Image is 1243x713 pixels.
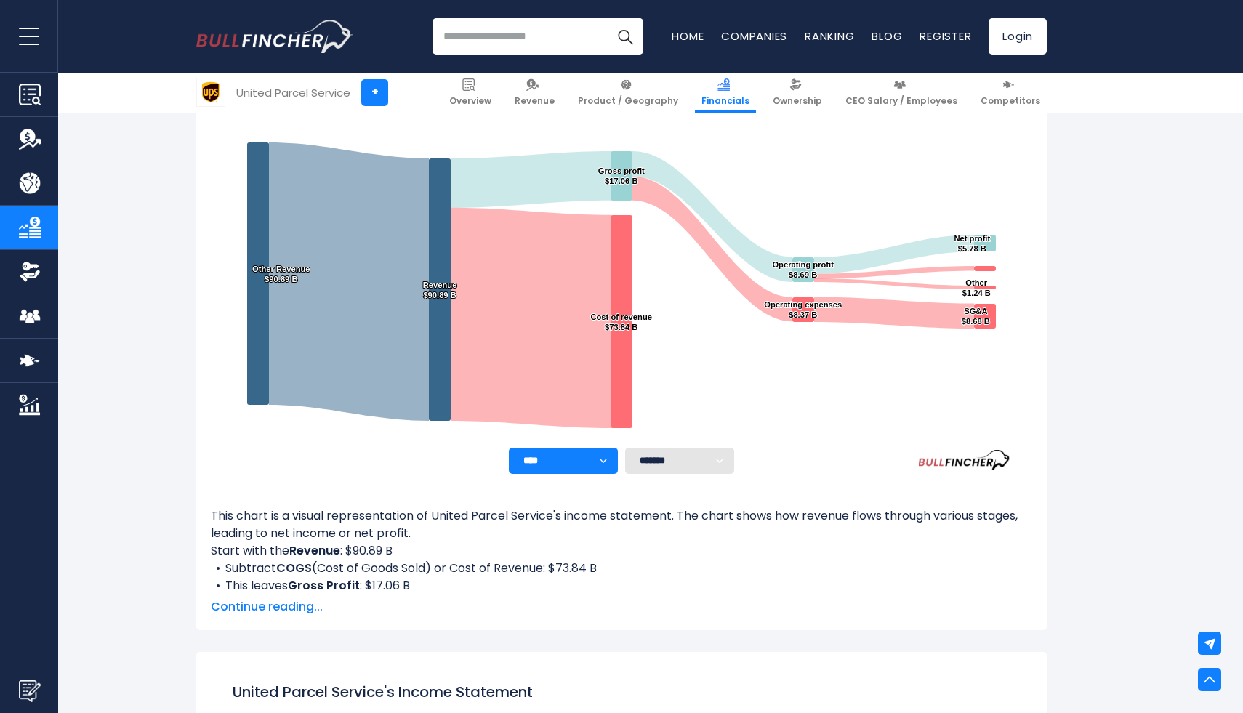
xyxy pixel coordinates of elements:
[962,307,990,326] text: SG&A $8.68 B
[695,73,756,113] a: Financials
[571,73,685,113] a: Product / Geography
[211,598,1032,616] span: Continue reading...
[839,73,964,113] a: CEO Salary / Employees
[989,18,1047,55] a: Login
[197,78,225,106] img: UPS logo
[962,278,991,297] text: Other $1.24 B
[772,260,834,279] text: Operating profit $8.69 B
[598,166,645,185] text: Gross profit $17.06 B
[211,507,1032,589] div: This chart is a visual representation of United Parcel Service's income statement. The chart show...
[233,681,1010,703] h1: United Parcel Service's Income Statement
[845,95,957,107] span: CEO Salary / Employees
[954,234,990,253] text: Net profit $5.78 B
[578,95,678,107] span: Product / Geography
[211,577,1032,595] li: This leaves : $17.06 B
[449,95,491,107] span: Overview
[920,28,971,44] a: Register
[211,560,1032,577] li: Subtract (Cost of Goods Sold) or Cost of Revenue: $73.84 B
[236,84,350,101] div: United Parcel Service
[19,261,41,283] img: Ownership
[276,560,312,576] b: COGS
[196,20,353,53] img: Bullfincher logo
[590,313,652,331] text: Cost of revenue $73.84 B
[211,84,1032,448] svg: United Parcel Service's Income Statement Analysis: Revenue to Profit Breakdown
[252,265,310,283] text: Other Revenue $90.89 B
[196,20,353,53] a: Go to homepage
[766,73,829,113] a: Ownership
[764,300,842,319] text: Operating expenses $8.37 B
[443,73,498,113] a: Overview
[607,18,643,55] button: Search
[872,28,902,44] a: Blog
[508,73,561,113] a: Revenue
[515,95,555,107] span: Revenue
[773,95,822,107] span: Ownership
[361,79,388,106] a: +
[672,28,704,44] a: Home
[974,73,1047,113] a: Competitors
[981,95,1040,107] span: Competitors
[288,577,360,594] b: Gross Profit
[423,281,457,299] text: Revenue $90.89 B
[701,95,749,107] span: Financials
[721,28,787,44] a: Companies
[805,28,854,44] a: Ranking
[289,542,340,559] b: Revenue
